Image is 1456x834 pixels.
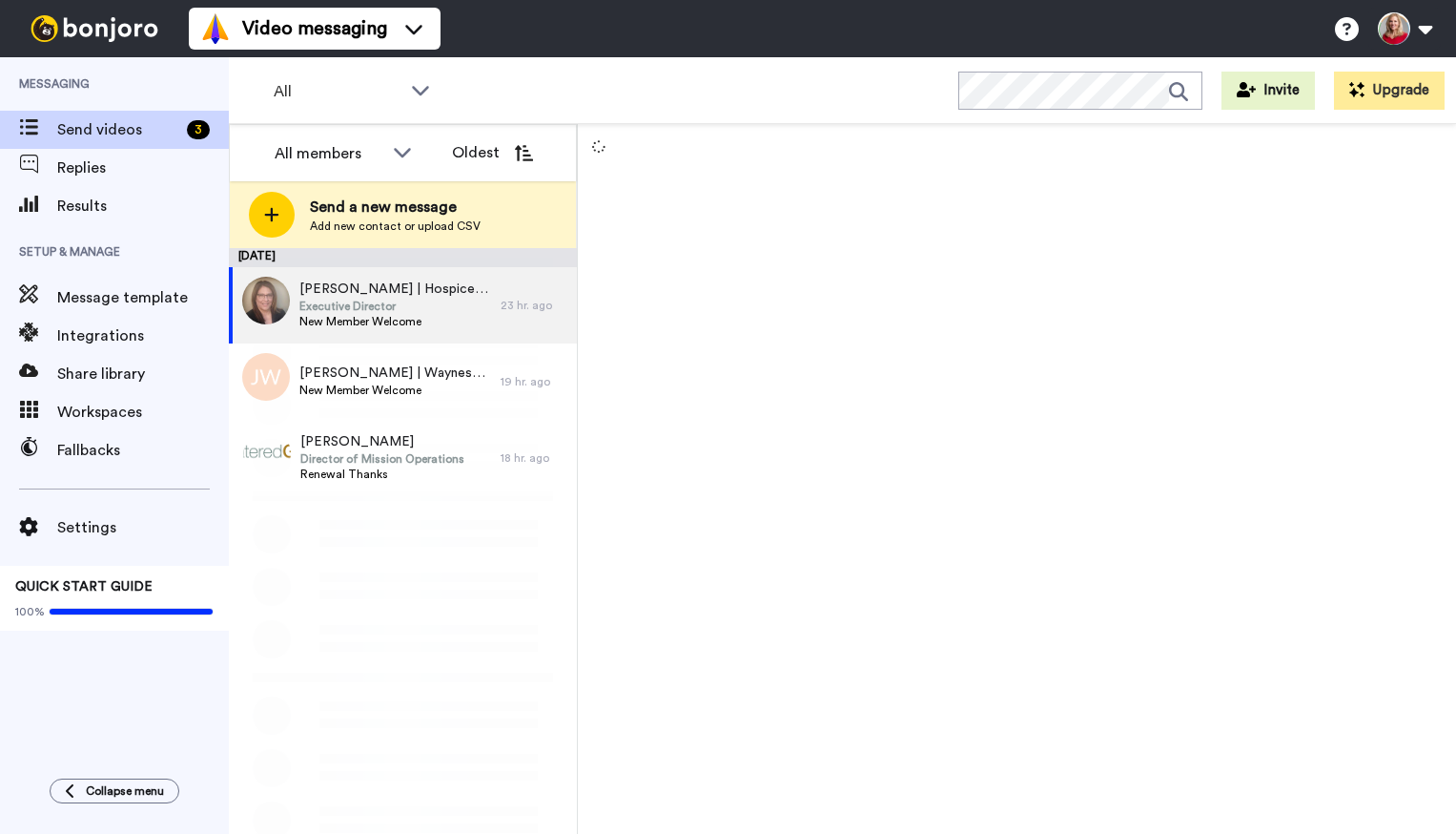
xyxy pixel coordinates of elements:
img: bj-logo-header-white.svg [23,15,166,42]
span: Collapse menu [86,783,164,799]
button: Collapse menu [50,779,179,803]
button: Invite [1221,72,1315,110]
div: 18 hr. ago [501,450,567,466]
div: [DATE] [229,248,577,267]
span: Fallbacks [57,439,229,462]
span: Video messaging [242,15,387,42]
div: 3 [187,120,210,139]
span: Renewal Thanks [300,467,464,482]
img: vm-color.svg [200,13,231,44]
span: Replies [57,156,229,179]
div: 19 hr. ago [501,374,567,389]
span: Send a new message [310,196,481,219]
span: All [274,80,401,103]
span: Send videos [57,118,179,141]
span: New Member Welcome [299,314,491,329]
span: Integrations [57,324,229,347]
div: All members [275,142,383,165]
span: [PERSON_NAME] [300,432,464,451]
span: Results [57,195,229,218]
button: Upgrade [1334,72,1445,110]
span: Director of Mission Operations [300,451,464,467]
span: Share library [57,363,229,386]
span: Workspaces [57,401,229,424]
span: [PERSON_NAME] | Hospice of the GI [299,280,491,299]
img: jw.png [242,353,290,401]
span: 100% [15,604,45,619]
img: 8be8bef2-1883-4e22-9856-7727c1e7a4ac.png [243,429,291,477]
span: QUICK START GUIDE [15,580,153,594]
div: 23 hr. ago [501,298,567,313]
span: Executive Director [299,299,491,314]
span: Message template [57,286,229,309]
span: Settings [57,516,229,539]
img: e8b73d83-8b06-4f0f-80bb-43a3f55df8a8.jpg [242,277,290,324]
span: [PERSON_NAME] | Waynesboro FMC [299,364,491,383]
span: Add new contact or upload CSV [310,219,481,234]
span: New Member Welcome [299,383,491,398]
button: Oldest [438,134,547,172]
